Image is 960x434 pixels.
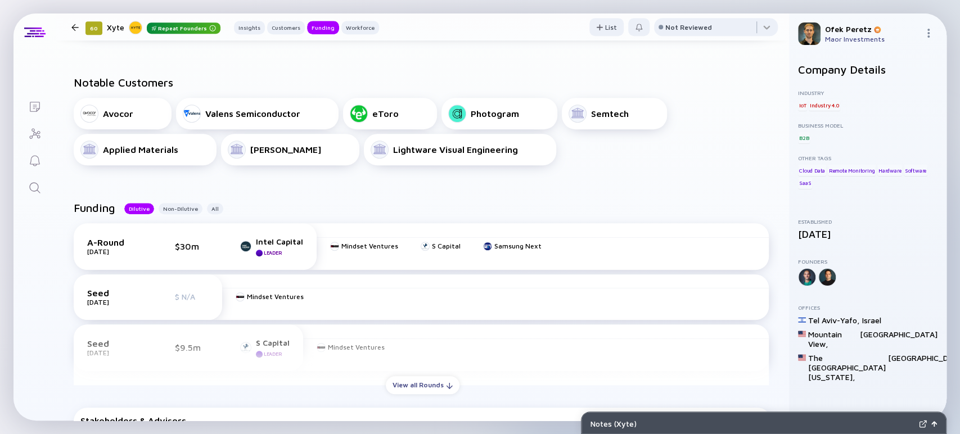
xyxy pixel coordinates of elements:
[264,250,282,256] div: Leader
[808,315,860,325] div: Tel Aviv-Yafo ,
[919,420,927,428] img: Expand Notes
[307,21,339,34] button: Funding
[798,304,938,311] div: Offices
[147,22,220,34] div: Repeat Founders
[80,415,764,426] div: Stakeholders & Advisors
[828,165,876,176] div: Remote Monitoring
[74,76,771,89] h2: Notable Customers
[176,98,339,129] a: Valens Semiconductor
[256,237,303,246] div: Intel Capital
[825,24,920,34] div: Ofek Peretz
[808,353,886,382] div: The [GEOGRAPHIC_DATA][US_STATE] ,
[471,108,519,119] div: Photogram
[159,203,202,214] button: Non-Dilutive
[175,292,209,301] div: $ N/A
[267,22,305,33] div: Customers
[483,242,542,250] a: Samsung Next
[240,237,303,256] a: Intel CapitalLeader
[330,242,398,250] a: Mindset Ventures
[432,242,461,250] div: S Capital
[87,288,143,298] div: Seed
[341,242,398,250] div: Mindset Ventures
[904,165,927,176] div: Software
[808,329,858,349] div: Mountain View ,
[798,132,810,143] div: B2B
[798,100,807,111] div: IoT
[372,108,399,119] div: eToro
[798,89,938,96] div: Industry
[931,421,937,427] img: Open Notes
[393,144,518,155] div: Lightware Visual Engineering
[250,144,321,155] div: [PERSON_NAME]
[798,165,826,176] div: Cloud Data
[665,23,712,31] div: Not Reviewed
[924,29,933,38] img: Menu
[798,258,938,265] div: Founders
[798,63,938,76] h2: Company Details
[175,241,209,251] div: $30m
[343,98,437,129] a: eToro
[591,108,629,119] div: Semtech
[236,292,304,301] a: Mindset Ventures
[809,100,840,111] div: Industry 4.0
[267,21,305,34] button: Customers
[74,201,115,214] h2: Funding
[798,330,806,338] img: United States Flag
[247,292,304,301] div: Mindset Ventures
[798,122,938,129] div: Business Model
[341,21,379,34] button: Workforce
[825,35,920,43] div: Maor Investments
[591,419,914,428] div: Notes ( Xyte )
[862,315,881,325] div: Israel
[798,22,821,45] img: Ofek Profile Picture
[798,228,938,240] div: [DATE]
[107,20,220,34] div: Xyte
[234,21,265,34] button: Insights
[307,22,339,33] div: Funding
[798,316,806,324] img: Israel Flag
[877,165,902,176] div: Hardware
[103,144,178,155] div: Applied Materials
[103,108,133,119] div: Avocor
[205,108,300,119] div: Valens Semiconductor
[234,22,265,33] div: Insights
[386,376,459,394] button: View all Rounds
[74,98,172,129] a: Avocor
[494,242,542,250] div: Samsung Next
[860,329,938,349] div: [GEOGRAPHIC_DATA]
[798,354,806,361] img: United States Flag
[13,173,56,200] a: Search
[87,298,143,306] div: [DATE]
[85,21,102,35] div: 60
[87,237,143,247] div: A-Round
[13,146,56,173] a: Reminders
[341,22,379,33] div: Workforce
[87,247,143,256] div: [DATE]
[207,203,223,214] button: All
[798,218,938,225] div: Established
[798,178,812,189] div: SaaS
[421,242,461,250] a: S Capital
[589,19,624,36] div: List
[441,98,557,129] a: Photogram
[124,203,154,214] button: Dilutive
[13,119,56,146] a: Investor Map
[798,155,938,161] div: Other Tags
[13,92,56,119] a: Lists
[589,18,624,36] button: List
